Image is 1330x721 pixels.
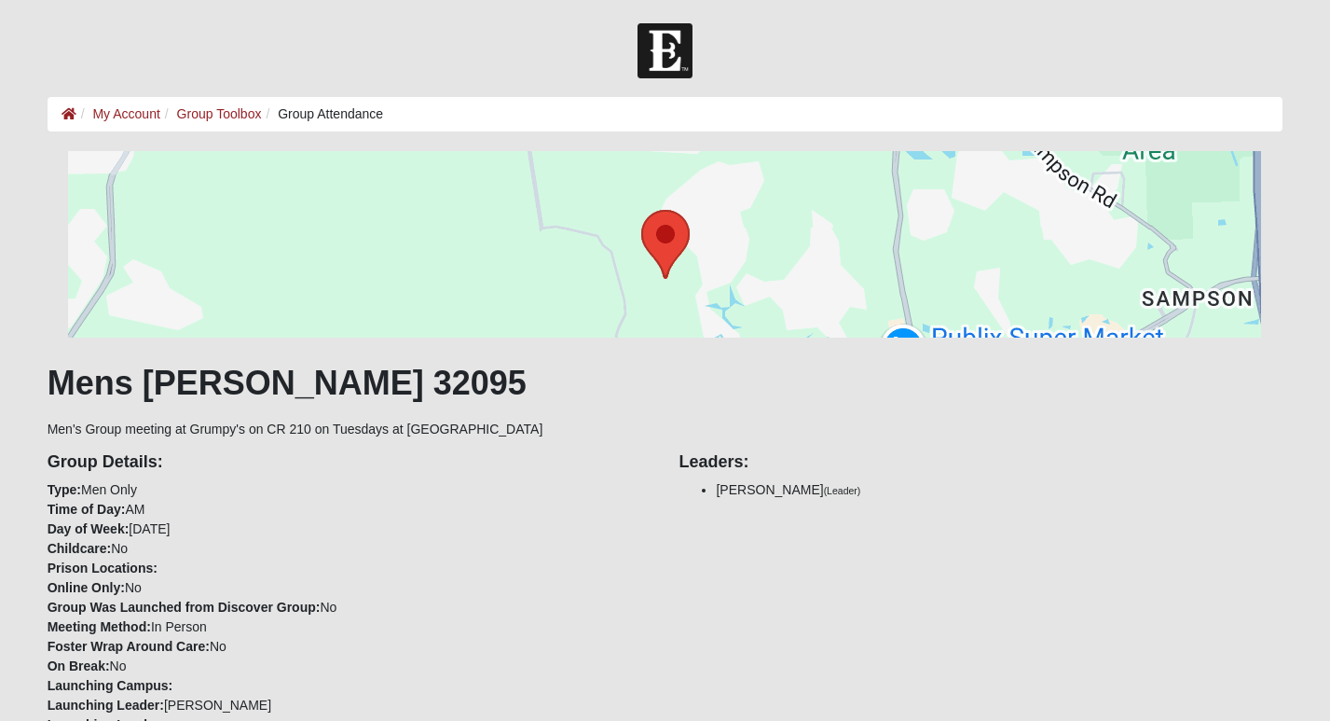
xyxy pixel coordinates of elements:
h4: Leaders: [679,452,1282,473]
a: Group Toolbox [177,106,262,121]
strong: Childcare: [48,541,111,556]
strong: Day of Week: [48,521,130,536]
strong: Launching Campus: [48,678,173,693]
strong: Time of Day: [48,502,126,517]
strong: On Break: [48,659,110,673]
strong: Online Only: [48,580,125,595]
img: Church of Eleven22 Logo [638,23,692,78]
a: My Account [92,106,159,121]
h4: Group Details: [48,452,651,473]
li: Group Attendance [261,104,383,124]
strong: Group Was Launched from Discover Group: [48,600,321,615]
li: [PERSON_NAME] [716,480,1282,500]
h1: Mens [PERSON_NAME] 32095 [48,363,1283,403]
strong: Meeting Method: [48,619,151,634]
strong: Prison Locations: [48,561,158,575]
small: (Leader) [824,485,861,496]
strong: Type: [48,482,81,497]
strong: Foster Wrap Around Care: [48,639,210,654]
